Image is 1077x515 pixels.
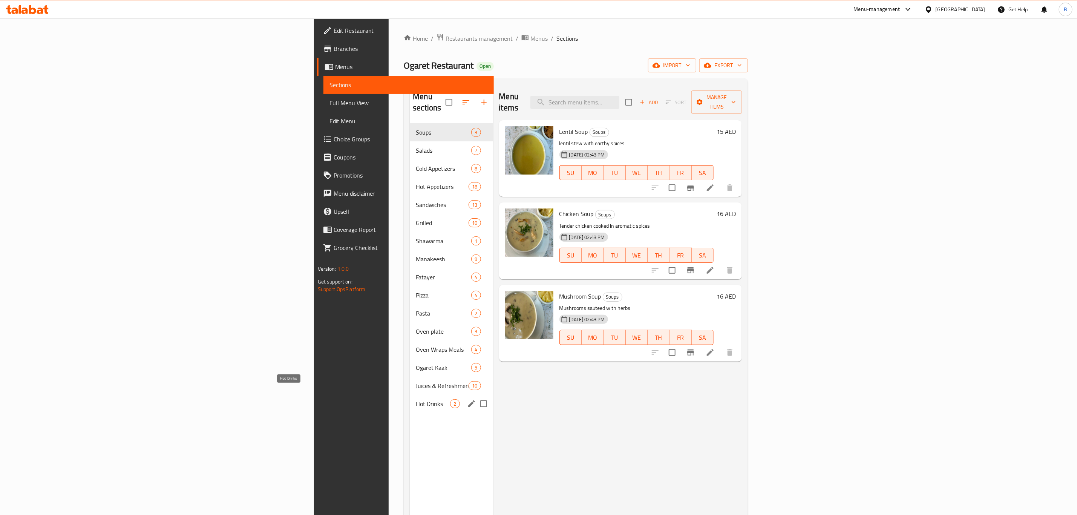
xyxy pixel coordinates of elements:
[607,167,622,178] span: TU
[323,112,494,130] a: Edit Menu
[607,332,622,343] span: TU
[416,327,471,336] span: Oven plate
[936,5,985,14] div: [GEOGRAPHIC_DATA]
[582,330,604,345] button: MO
[410,250,493,268] div: Manakeesh9
[585,332,601,343] span: MO
[664,180,680,196] span: Select to update
[651,332,666,343] span: TH
[318,284,366,294] a: Support.OpsPlatform
[559,139,714,148] p: lentil stew with earthy spices
[410,159,493,178] div: Cold Appetizers8
[505,126,553,175] img: Lentil Soup
[469,219,480,227] span: 10
[334,171,488,180] span: Promotions
[334,207,488,216] span: Upsell
[691,90,742,114] button: Manage items
[621,94,637,110] span: Select section
[563,250,579,261] span: SU
[559,165,582,180] button: SU
[1064,5,1067,14] span: B
[629,250,645,261] span: WE
[416,273,471,282] span: Fatayer
[516,34,518,43] li: /
[472,238,480,245] span: 1
[471,363,481,372] div: items
[472,256,480,263] span: 9
[639,98,659,107] span: Add
[673,250,688,261] span: FR
[717,291,736,302] h6: 16 AED
[664,345,680,360] span: Select to update
[334,44,488,53] span: Branches
[410,304,493,322] div: Pasta2
[651,167,666,178] span: TH
[471,291,481,300] div: items
[551,34,553,43] li: /
[697,93,736,112] span: Manage items
[416,345,471,354] div: Oven Wraps Meals
[626,330,648,345] button: WE
[721,261,739,279] button: delete
[416,182,469,191] div: Hot Appetizers
[410,232,493,250] div: Shawarma1
[559,208,594,219] span: Chicken Soup
[559,291,601,302] span: Mushroom Soup
[854,5,900,14] div: Menu-management
[472,129,480,136] span: 3
[334,135,488,144] span: Choice Groups
[637,97,661,108] button: Add
[317,21,494,40] a: Edit Restaurant
[416,291,471,300] div: Pizza
[410,141,493,159] div: Salads7
[651,250,666,261] span: TH
[530,96,619,109] input: search
[654,61,690,70] span: import
[566,316,608,323] span: [DATE] 02:43 PM
[475,93,493,111] button: Add section
[695,332,711,343] span: SA
[416,200,469,209] span: Sandwiches
[335,62,488,71] span: Menus
[416,363,471,372] div: Ogaret Kaak
[416,254,471,264] div: Manakeesh
[669,165,691,180] button: FR
[585,250,601,261] span: MO
[410,178,493,196] div: Hot Appetizers18
[692,248,714,263] button: SA
[673,332,688,343] span: FR
[585,167,601,178] span: MO
[556,34,578,43] span: Sections
[469,382,480,389] span: 10
[604,165,625,180] button: TU
[416,164,471,173] span: Cold Appetizers
[317,58,494,76] a: Menus
[706,348,715,357] a: Edit menu item
[626,248,648,263] button: WE
[669,330,691,345] button: FR
[410,359,493,377] div: Ogaret Kaak5
[706,183,715,192] a: Edit menu item
[717,208,736,219] h6: 16 AED
[317,130,494,148] a: Choice Groups
[692,330,714,345] button: SA
[317,239,494,257] a: Grocery Checklist
[648,165,669,180] button: TH
[416,146,471,155] span: Salads
[334,153,488,162] span: Coupons
[472,310,480,317] span: 2
[410,322,493,340] div: Oven plate3
[521,34,548,43] a: Menus
[629,167,645,178] span: WE
[416,381,469,390] span: Juices & Refreshments
[416,309,471,318] span: Pasta
[334,225,488,234] span: Coverage Report
[469,182,481,191] div: items
[472,364,480,371] span: 5
[604,248,625,263] button: TU
[317,40,494,58] a: Branches
[410,340,493,359] div: Oven Wraps Meals4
